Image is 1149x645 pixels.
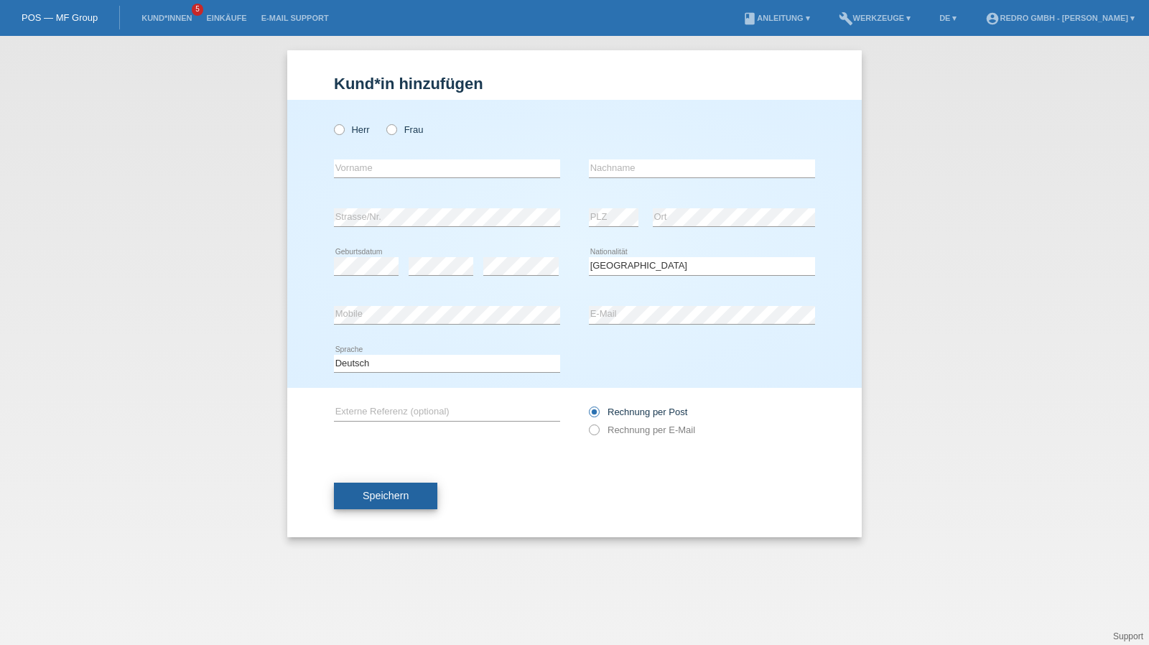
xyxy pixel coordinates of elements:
input: Herr [334,124,343,134]
button: Speichern [334,483,437,510]
input: Rechnung per Post [589,407,598,424]
a: Support [1113,631,1143,641]
i: account_circle [985,11,1000,26]
a: Kund*innen [134,14,199,22]
input: Frau [386,124,396,134]
a: E-Mail Support [254,14,336,22]
input: Rechnung per E-Mail [589,424,598,442]
a: account_circleRedro GmbH - [PERSON_NAME] ▾ [978,14,1142,22]
a: POS — MF Group [22,12,98,23]
label: Frau [386,124,423,135]
a: bookAnleitung ▾ [735,14,817,22]
h1: Kund*in hinzufügen [334,75,815,93]
label: Rechnung per Post [589,407,687,417]
span: Speichern [363,490,409,501]
i: build [839,11,853,26]
a: buildWerkzeuge ▾ [832,14,918,22]
label: Herr [334,124,370,135]
a: DE ▾ [932,14,964,22]
label: Rechnung per E-Mail [589,424,695,435]
span: 5 [192,4,203,16]
a: Einkäufe [199,14,253,22]
i: book [743,11,757,26]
